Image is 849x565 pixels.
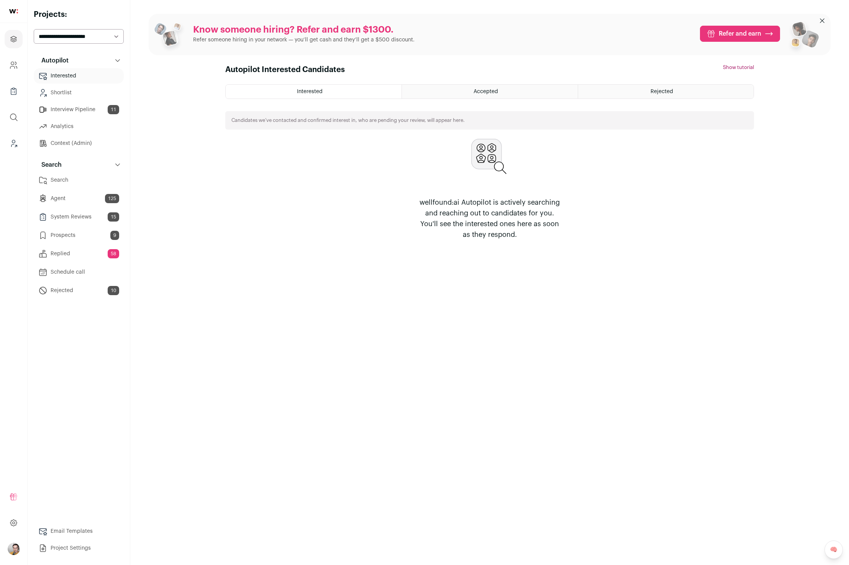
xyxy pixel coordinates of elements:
button: Search [34,157,124,172]
span: Rejected [651,89,673,94]
span: 58 [108,249,119,258]
a: Refer and earn [700,26,780,42]
a: Email Templates [34,524,124,539]
a: System Reviews15 [34,209,124,225]
a: Prospects9 [34,228,124,243]
a: Rejected [578,85,754,99]
p: Refer someone hiring in your network — you’ll get cash and they’ll get a $500 discount. [193,36,415,44]
a: Company and ATS Settings [5,56,23,74]
a: Schedule call [34,264,124,280]
button: Open dropdown [8,543,20,555]
a: Leads (Backoffice) [5,134,23,153]
a: Project Settings [34,540,124,556]
a: Interview Pipeline11 [34,102,124,117]
span: 9 [110,231,119,240]
img: 144000-medium_jpg [8,543,20,555]
a: Context (Admin) [34,136,124,151]
img: referral_people_group_2-7c1ec42c15280f3369c0665c33c00ed472fd7f6af9dd0ec46c364f9a93ccf9a4.png [786,18,820,55]
button: Show tutorial [723,64,754,71]
a: Replied58 [34,246,124,261]
a: Agent125 [34,191,124,206]
span: Interested [297,89,323,94]
span: 15 [108,212,119,222]
a: Company Lists [5,82,23,100]
p: Know someone hiring? Refer and earn $1300. [193,24,415,36]
span: Accepted [474,89,498,94]
a: Shortlist [34,85,124,100]
span: 10 [108,286,119,295]
p: Candidates we’ve contacted and confirmed interest in, who are pending your review, will appear here. [231,117,465,123]
button: Autopilot [34,53,124,68]
a: Accepted [402,85,577,99]
span: 11 [108,105,119,114]
img: wellfound-shorthand-0d5821cbd27db2630d0214b213865d53afaa358527fdda9d0ea32b1df1b89c2c.svg [9,9,18,13]
a: Rejected10 [34,283,124,298]
a: 🧠 [824,540,843,559]
p: Autopilot [37,56,69,65]
a: Search [34,172,124,188]
p: Search [37,160,62,169]
a: Interested [34,68,124,84]
p: wellfound:ai Autopilot is actively searching and reaching out to candidates for you. You'll see t... [416,197,563,240]
h2: Projects: [34,9,124,20]
h1: Autopilot Interested Candidates [225,64,345,75]
img: referral_people_group_1-3817b86375c0e7f77b15e9e1740954ef64e1f78137dd7e9f4ff27367cb2cd09a.png [153,20,187,54]
a: Projects [5,30,23,48]
span: 125 [105,194,119,203]
a: Analytics [34,119,124,134]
